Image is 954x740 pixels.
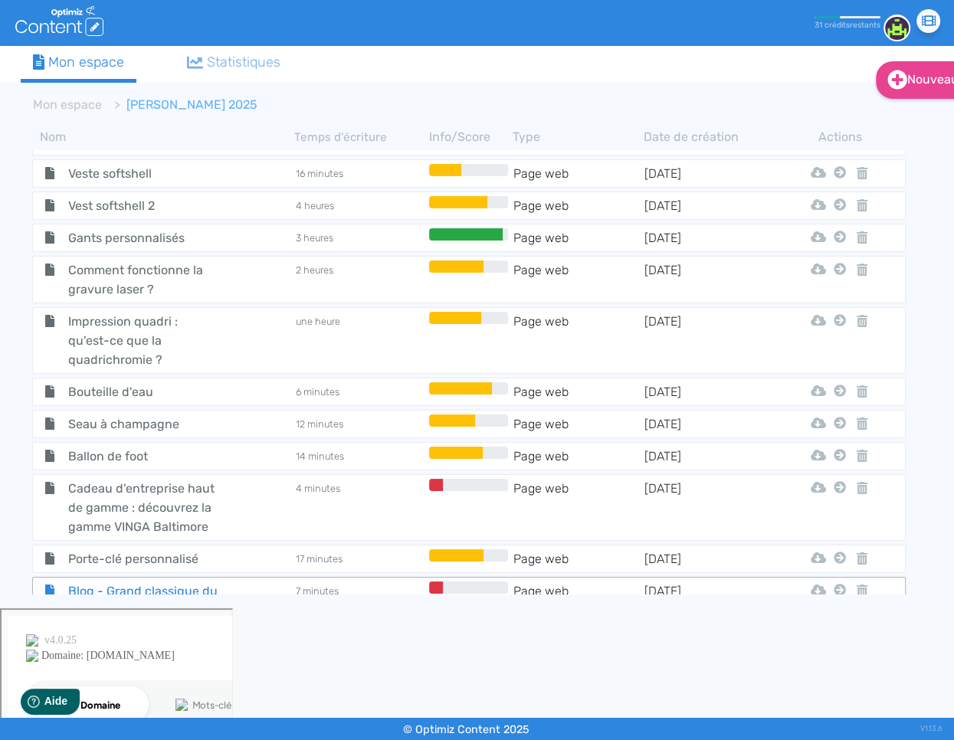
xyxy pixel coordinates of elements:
td: [DATE] [643,312,774,369]
span: s [846,20,850,30]
td: 17 minutes [294,549,425,568]
td: 6 minutes [294,382,425,401]
div: Statistiques [187,52,280,73]
a: Statistiques [175,46,293,79]
td: Page web [512,581,643,639]
th: Type [513,128,644,146]
td: une heure [294,312,425,369]
span: Vest softshell 2 [57,196,229,215]
span: Seau à champagne [57,414,229,434]
span: s [877,20,880,30]
td: Page web [512,479,643,536]
th: Actions [830,128,850,146]
img: d41d8cd98f00b204e9800998ecf8427e [884,15,910,41]
small: © Optimiz Content 2025 [403,723,529,736]
td: Page web [512,260,643,299]
td: [DATE] [643,549,774,568]
img: tab_keywords_by_traffic_grey.svg [174,89,186,101]
img: logo_orange.svg [25,25,37,37]
small: 31 crédit restant [815,20,880,30]
td: Page web [512,382,643,401]
td: [DATE] [643,196,774,215]
div: Domaine [79,90,118,100]
td: 14 minutes [294,447,425,466]
th: Date de création [644,128,775,146]
div: V1.13.6 [920,718,943,740]
th: Temps d'écriture [294,128,425,146]
td: 12 minutes [294,414,425,434]
nav: breadcrumb [21,87,787,123]
li: [PERSON_NAME] 2025 [102,96,257,114]
td: Page web [512,312,643,369]
th: Nom [32,128,294,146]
span: Cadeau d'entreprise haut de gamme : découvrez la gamme VINGA Baltimore [57,479,229,536]
img: website_grey.svg [25,40,37,52]
td: Page web [512,228,643,247]
td: [DATE] [643,414,774,434]
span: Blog - Grand classique du goodies : le pin's personnalisé [57,581,229,639]
th: Info/Score [425,128,513,146]
img: tab_domain_overview_orange.svg [62,89,74,101]
div: Mon espace [33,52,125,73]
a: Mon espace [33,97,102,112]
span: Gants personnalisés [57,228,229,247]
a: Mon espace [21,46,137,83]
div: Mots-clés [191,90,234,100]
td: Page web [512,196,643,215]
span: Porte-clé personnalisé [57,549,229,568]
td: [DATE] [643,447,774,466]
span: Comment fonctionne la gravure laser ? [57,260,229,299]
td: 4 minutes [294,479,425,536]
td: Page web [512,164,643,183]
div: Domaine: [DOMAIN_NAME] [40,40,173,52]
span: Veste softshell [57,164,229,183]
td: 4 heures [294,196,425,215]
td: [DATE] [643,479,774,536]
span: Impression quadri : qu'est-ce que la quadrichromie ? [57,312,229,369]
td: Page web [512,414,643,434]
div: v 4.0.25 [43,25,75,37]
td: 3 heures [294,228,425,247]
td: 16 minutes [294,164,425,183]
td: 7 minutes [294,581,425,639]
span: Ballon de foot [57,447,229,466]
td: [DATE] [643,382,774,401]
td: [DATE] [643,581,774,639]
td: Page web [512,447,643,466]
td: 2 heures [294,260,425,299]
td: [DATE] [643,164,774,183]
td: [DATE] [643,228,774,247]
td: [DATE] [643,260,774,299]
span: Bouteille d'eau [57,382,229,401]
td: Page web [512,549,643,568]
